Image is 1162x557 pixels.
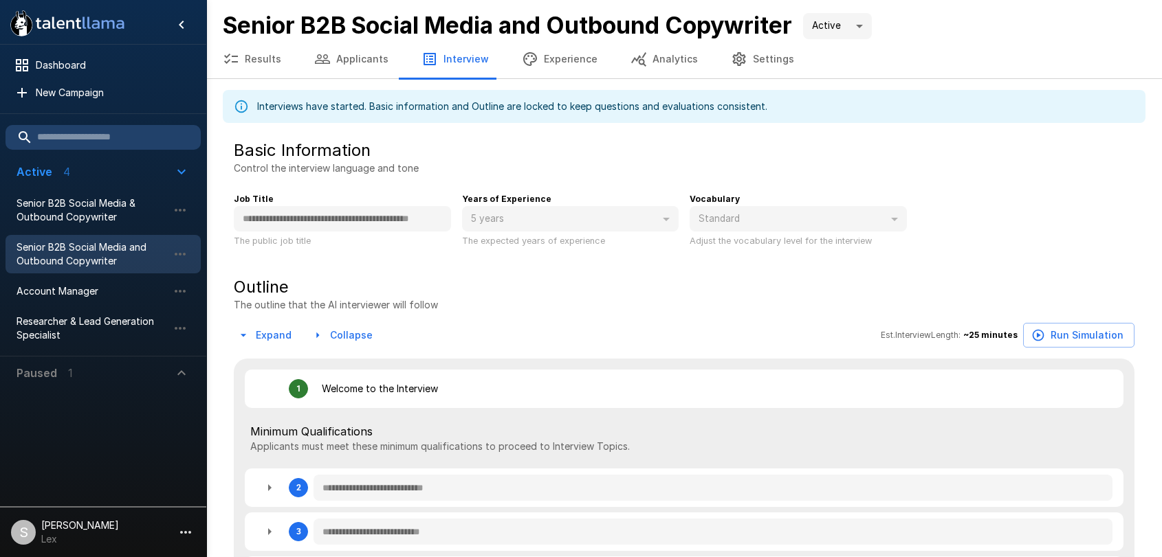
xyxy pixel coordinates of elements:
[881,328,961,342] span: Est. Interview Length:
[296,384,301,394] div: 1
[405,40,505,78] button: Interview
[462,206,679,232] div: 5 years
[690,206,907,232] div: Standard
[234,234,451,248] p: The public job title
[803,13,872,39] div: Active
[234,161,419,175] p: Control the interview language and tone
[298,40,405,78] button: Applicants
[250,440,1118,453] p: Applicants must meet these minimum qualifications to proceed to Interview Topics.
[234,323,297,348] button: Expand
[690,194,740,204] b: Vocabulary
[250,423,1118,440] span: Minimum Qualifications
[296,483,301,492] div: 2
[234,276,438,298] h5: Outline
[690,234,907,248] p: Adjust the vocabulary level for the interview
[206,40,298,78] button: Results
[505,40,614,78] button: Experience
[223,11,792,39] b: Senior B2B Social Media and Outbound Copywriter
[234,139,371,161] h5: Basic Information
[614,40,714,78] button: Analytics
[296,527,301,536] div: 3
[462,234,679,248] p: The expected years of experience
[322,382,438,396] p: Welcome to the Interview
[234,194,274,204] b: Job Title
[245,468,1123,507] div: 2
[714,40,811,78] button: Settings
[234,298,438,312] p: The outline that the AI interviewer will follow
[257,94,767,119] div: Interviews have started. Basic information and Outline are locked to keep questions and evaluatio...
[245,512,1123,551] div: 3
[963,330,1018,340] b: ~ 25 minutes
[308,323,378,348] button: Collapse
[462,194,551,204] b: Years of Experience
[1023,323,1134,348] button: Run Simulation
